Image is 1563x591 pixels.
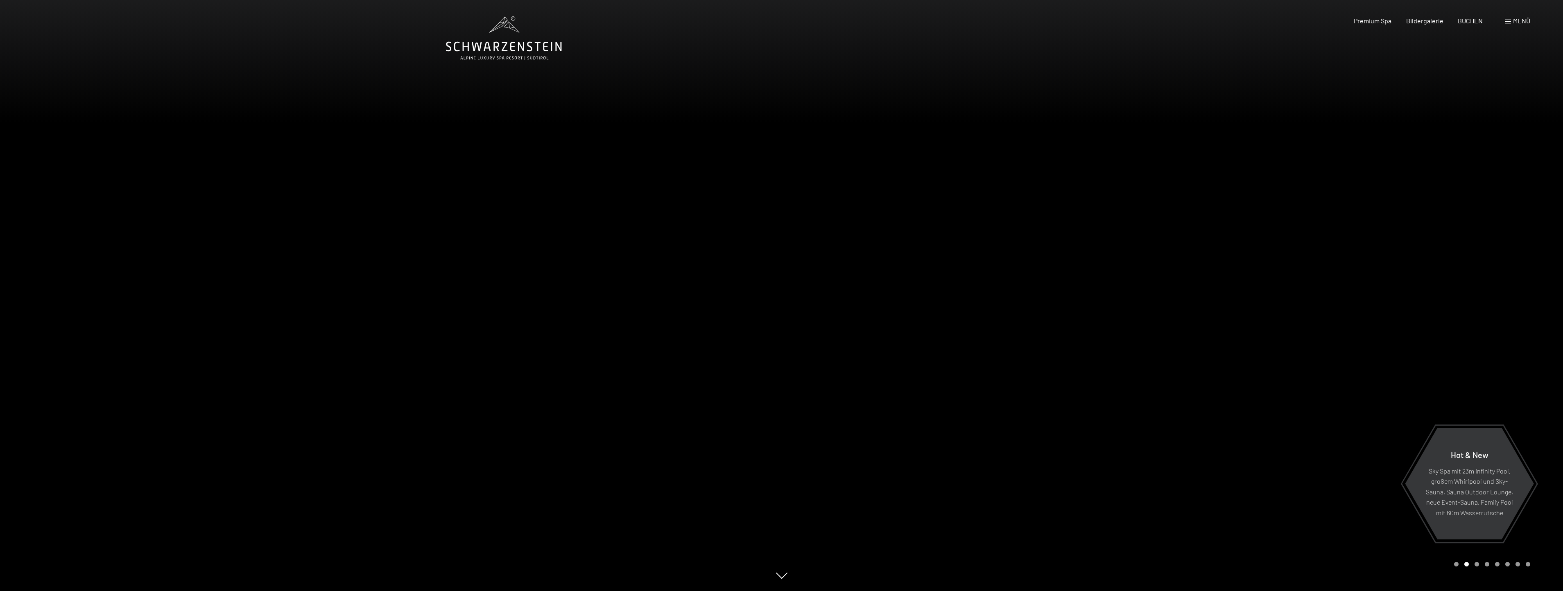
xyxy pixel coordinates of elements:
[1475,562,1479,566] div: Carousel Page 3
[1526,562,1530,566] div: Carousel Page 8
[1451,562,1530,566] div: Carousel Pagination
[1485,562,1489,566] div: Carousel Page 4
[1406,17,1443,25] a: Bildergalerie
[1495,562,1500,566] div: Carousel Page 5
[1425,465,1514,518] p: Sky Spa mit 23m Infinity Pool, großem Whirlpool und Sky-Sauna, Sauna Outdoor Lounge, neue Event-S...
[1515,562,1520,566] div: Carousel Page 7
[1513,17,1530,25] span: Menü
[1354,17,1391,25] a: Premium Spa
[1505,562,1510,566] div: Carousel Page 6
[1454,562,1459,566] div: Carousel Page 1
[1458,17,1483,25] a: BUCHEN
[1405,427,1534,540] a: Hot & New Sky Spa mit 23m Infinity Pool, großem Whirlpool und Sky-Sauna, Sauna Outdoor Lounge, ne...
[1451,449,1488,459] span: Hot & New
[1464,562,1469,566] div: Carousel Page 2 (Current Slide)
